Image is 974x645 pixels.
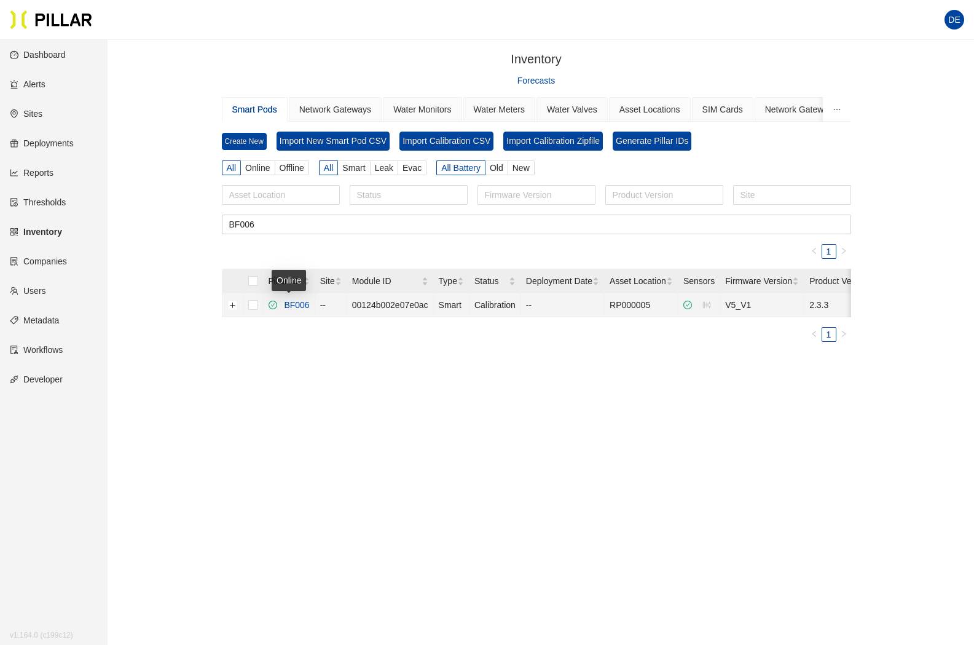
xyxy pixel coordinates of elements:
div: Water Meters [474,103,525,116]
li: 1 [822,244,836,259]
div: Water Valves [547,103,597,116]
div: Water Monitors [393,103,451,116]
span: Pillar ID [269,274,303,288]
a: qrcodeInventory [10,227,62,237]
span: Inventory [511,52,561,66]
a: line-chartReports [10,168,53,178]
span: Asset Location [610,274,666,288]
td: -- [315,293,347,317]
button: ellipsis [823,97,851,122]
td: -- [521,293,605,317]
li: Next Page [836,244,851,259]
input: Search [222,215,851,234]
div: Network Gateways [299,103,371,116]
button: left [807,327,822,342]
span: Firmware Version [725,274,792,288]
button: Import Calibration Zipfile [503,132,603,151]
li: Previous Page [807,327,822,342]
div: Network Gateway Supplies [765,103,868,116]
td: Smart [434,293,469,317]
button: Expand row [227,300,237,310]
td: V5_V1 [720,293,804,317]
span: check-circle [683,301,692,309]
span: ellipsis [833,105,841,114]
span: left [811,247,818,255]
span: Online [245,163,270,173]
button: right [836,244,851,259]
a: Forecasts [517,74,555,87]
button: Import Calibration CSV [399,132,493,151]
span: Old [490,163,503,173]
th: Sensors [678,269,720,293]
a: BF006 [279,300,309,310]
span: Module ID [352,274,422,288]
a: auditWorkflows [10,345,63,355]
a: teamUsers [10,286,46,296]
span: Evac [403,163,422,173]
span: All [227,163,237,173]
a: Create New [222,133,267,150]
a: apiDeveloper [10,374,63,384]
span: right [840,247,847,255]
td: RP000005 [605,293,678,317]
a: dashboardDashboard [10,50,66,60]
a: solutionCompanies [10,256,67,266]
span: Deployment Date [526,274,592,288]
span: All [324,163,334,173]
span: Leak [375,163,393,173]
button: right [836,327,851,342]
span: DE [948,10,960,30]
div: Smart Pods [232,103,277,116]
td: 2.3.3 [804,293,882,317]
div: Online [272,270,306,291]
button: Generate Pillar IDs [613,132,691,151]
li: Next Page [836,327,851,342]
span: Smart [342,163,365,173]
a: environmentSites [10,109,42,119]
span: Type [439,274,457,288]
td: Calibration [469,293,521,317]
a: alertAlerts [10,79,45,89]
button: Import New Smart Pod CSV [277,132,390,151]
span: right [840,330,847,338]
span: Status [474,274,509,288]
a: 1 [822,245,836,258]
a: giftDeployments [10,138,74,148]
div: SIM Cards [702,103,743,116]
li: 1 [822,327,836,342]
a: exceptionThresholds [10,197,66,207]
span: Site [320,274,335,288]
li: Previous Page [807,244,822,259]
span: check-circle [269,301,277,309]
a: 1 [822,328,836,341]
span: left [811,330,818,338]
div: Asset Locations [619,103,680,116]
a: tagMetadata [10,315,59,325]
span: sliders [702,301,711,309]
img: Pillar Technologies [10,10,92,30]
td: 00124b002e07e0ac [347,293,434,317]
span: All Battery [441,163,481,173]
span: Product Version [809,274,870,288]
span: New [513,163,530,173]
span: Offline [280,163,304,173]
button: left [807,244,822,259]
